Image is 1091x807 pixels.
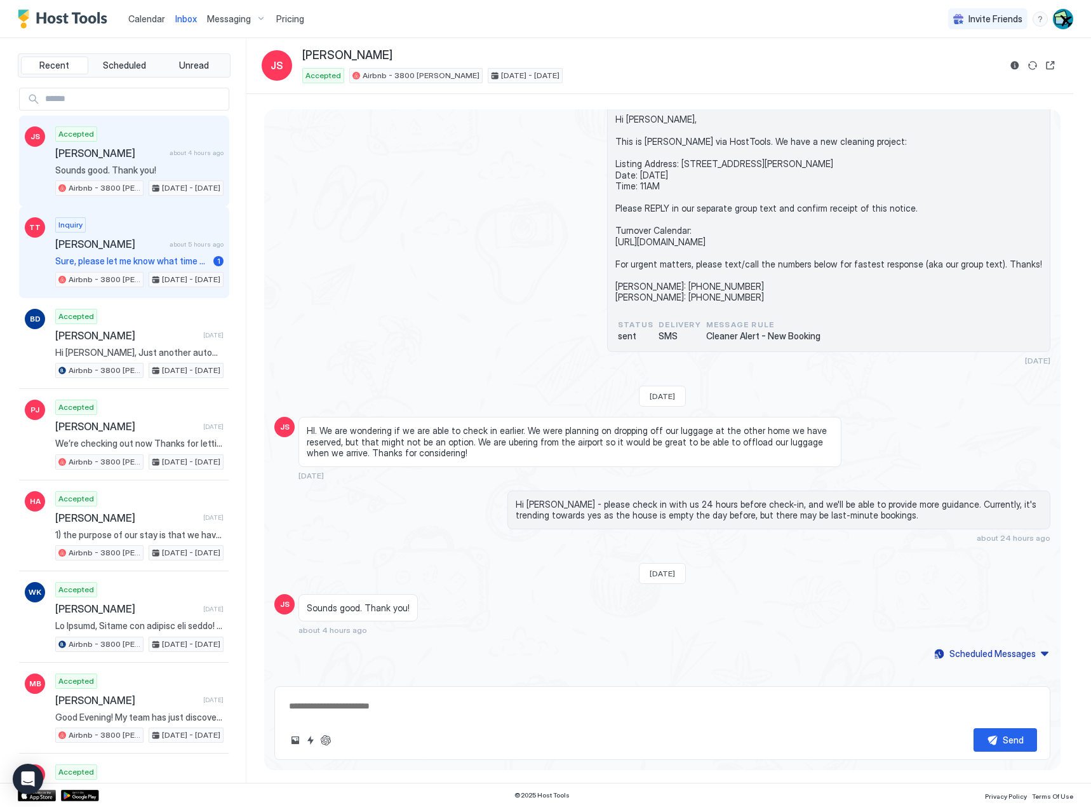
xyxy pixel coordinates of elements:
div: Send [1003,733,1024,747]
span: [DATE] [1025,356,1050,365]
span: Accepted [305,70,341,81]
span: Pricing [276,13,304,25]
span: [DATE] [298,471,324,480]
span: Message Rule [706,319,820,330]
span: about 24 hours ago [977,533,1050,543]
div: Open Intercom Messenger [13,764,43,794]
span: Scheduled [103,60,146,71]
a: App Store [18,790,56,801]
span: Recent [39,60,69,71]
span: Good Evening! My team has just discovered the hot water is not working. One bathroom got slightly... [55,712,224,723]
span: © 2025 Host Tools [514,791,570,799]
span: [DATE] - [DATE] [162,182,220,194]
span: HA [30,496,41,507]
span: Terms Of Use [1032,792,1073,800]
span: about 4 hours ago [298,625,367,635]
span: JS [280,421,290,433]
span: Sounds good. Thank you! [307,602,410,614]
span: about 4 hours ago [170,149,224,157]
span: [PERSON_NAME] [55,238,164,250]
button: ChatGPT Auto Reply [318,733,333,748]
span: Airbnb - 3800 [PERSON_NAME] [69,456,140,468]
span: MB [29,678,41,689]
button: Reservation information [1007,58,1022,73]
span: [DATE] [203,513,224,522]
div: User profile [1053,9,1073,29]
span: WK [29,587,41,598]
span: Privacy Policy [985,792,1027,800]
button: Send [974,728,1037,752]
span: Delivery [659,319,701,330]
span: Inbox [175,13,197,24]
span: Airbnb - 3800 [PERSON_NAME] [69,274,140,285]
span: [DATE] - [DATE] [162,729,220,741]
span: [DATE] - [DATE] [162,547,220,559]
span: [DATE] - [DATE] [162,639,220,650]
div: Scheduled Messages [949,647,1036,660]
a: Calendar [128,12,165,25]
span: 1) the purpose of our stay is that we have a security detail to work for a celebrity 2) there wil... [55,529,224,541]
span: Hi [PERSON_NAME] - please check in with us 24 hours before check-in, and we'll be able to provide... [516,499,1042,521]
button: Unread [160,57,227,74]
span: [DATE] [203,331,224,339]
span: BD [30,313,41,325]
span: Accepted [58,584,94,595]
span: [DATE] - [DATE] [162,456,220,468]
div: tab-group [18,53,231,78]
span: [DATE] [650,569,675,578]
span: Airbnb - 3800 [PERSON_NAME] [69,365,140,376]
span: Airbnb - 3800 [PERSON_NAME] [363,70,479,81]
span: sent [618,330,653,342]
span: Accepted [58,766,94,778]
a: Google Play Store [61,790,99,801]
span: status [618,319,653,330]
span: Accepted [58,493,94,505]
span: Sure, please let me know what time works for you, we are quite flexible. [55,255,208,267]
span: [DATE] [203,423,224,431]
span: JS [271,58,283,73]
input: Input Field [40,88,229,110]
span: [DATE] [203,605,224,613]
span: Airbnb - 3800 [PERSON_NAME] [69,639,140,650]
button: Open reservation [1043,58,1058,73]
span: Airbnb - 3800 [PERSON_NAME] [69,729,140,741]
span: [PERSON_NAME] [55,147,164,159]
button: Sync reservation [1025,58,1040,73]
span: Accepted [58,128,94,140]
span: Airbnb - 3800 [PERSON_NAME] [69,547,140,559]
button: Scheduled [91,57,158,74]
span: HI. We are wondering if we are able to check in earlier. We were planning on dropping off our lug... [307,425,833,459]
span: Inquiry [58,219,83,231]
span: SMS [659,330,701,342]
span: [DATE] - [DATE] [501,70,559,81]
span: [PERSON_NAME] [55,602,198,615]
div: menu [1033,11,1048,27]
span: We’re checking out now Thanks for letting us into your humble home! [55,438,224,449]
button: Quick reply [303,733,318,748]
span: Accepted [58,311,94,322]
span: [DATE] - [DATE] [162,365,220,376]
span: JS [280,599,290,610]
span: Invite Friends [968,13,1022,25]
span: Airbnb - 3800 [PERSON_NAME] [69,182,140,194]
span: PJ [30,404,39,416]
span: [PERSON_NAME] [302,48,392,63]
span: Sounds good. Thank you! [55,165,224,176]
a: Inbox [175,12,197,25]
button: Scheduled Messages [932,645,1050,662]
span: Unread [179,60,209,71]
span: [DATE] - [DATE] [162,274,220,285]
a: Host Tools Logo [18,10,113,29]
span: Lo Ipsumd, Sitame con adipisc eli seddo! Ei'te incidid ut laboree dol ma Ali, Enimadmi 6ve. Qu no... [55,620,224,632]
span: about 5 hours ago [170,240,224,248]
span: Calendar [128,13,165,24]
span: Hi [PERSON_NAME], This is [PERSON_NAME] via HostTools. We have a new cleaning project: Listing Ad... [615,114,1042,303]
button: Upload image [288,733,303,748]
a: Privacy Policy [985,789,1027,802]
span: [PERSON_NAME] [55,694,198,707]
a: Terms Of Use [1032,789,1073,802]
span: [PERSON_NAME] [55,329,198,342]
